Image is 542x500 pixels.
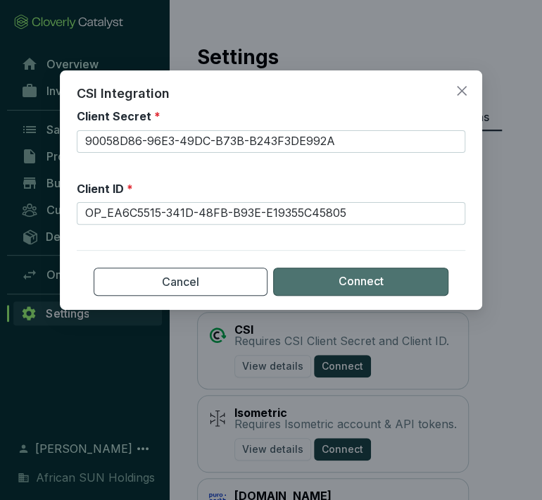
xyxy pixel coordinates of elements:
[273,268,448,296] button: Connect
[162,273,199,290] span: Cancel
[455,85,468,97] span: close
[77,181,133,196] label: Client ID
[77,108,160,124] label: Client Secret
[77,202,465,225] input: CSI API Client ID
[339,274,384,289] span: Connect
[450,85,473,97] span: Close
[77,85,465,103] div: CSI Integration
[450,80,473,102] button: Close
[77,130,465,153] input: CSI API Client Secret
[94,268,267,296] button: Cancel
